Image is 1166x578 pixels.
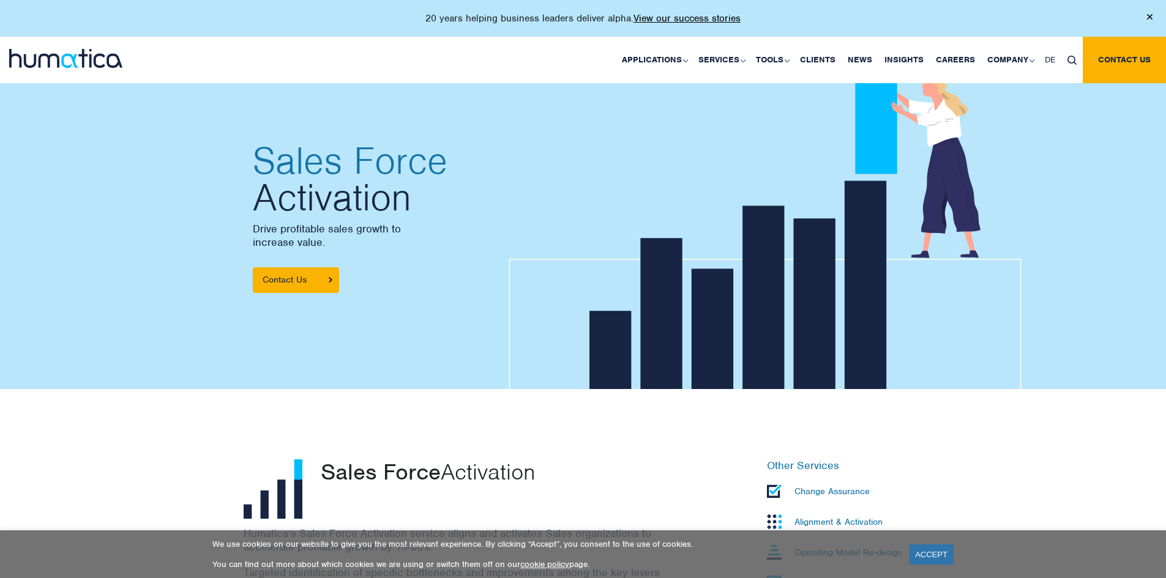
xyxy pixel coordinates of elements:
a: Contact us [1083,37,1166,83]
a: DE [1039,37,1061,83]
h6: Other Services [767,459,923,473]
p: Humatica’s Sales Force Activation service aligns and activates Sales organizations to accelerate ... [244,527,660,554]
a: News [842,37,878,83]
p: We use cookies on our website to give you the most relevant experience. By clicking “Accept”, you... [212,539,894,549]
img: Change Assurance [767,484,782,498]
h2: Activation [253,143,571,216]
img: search_icon [1067,56,1077,65]
a: Careers [930,37,981,83]
a: Applications [616,37,692,83]
p: 20 years helping business leaders deliver alpha. [425,12,741,24]
p: Change Assurance [794,486,870,497]
p: You can find out more about which cookies we are using or switch them off on our page. [212,559,894,569]
span: Sales Force [321,458,441,486]
a: View our success stories [633,12,741,24]
a: Tools [750,37,794,83]
a: Clients [794,37,842,83]
img: Alignment & Activation [767,514,782,529]
a: Company [981,37,1039,83]
img: arrowicon [329,277,332,283]
img: about_banner1 [509,72,1022,391]
a: Contact Us [253,267,339,293]
p: Drive profitable sales growth to increase value. [253,222,571,249]
a: cookie policy [520,559,569,569]
span: DE [1045,54,1055,65]
img: logo [9,49,122,68]
span: Sales Force [253,143,571,179]
a: ACCEPT [909,544,954,565]
a: Insights [878,37,930,83]
a: Services [692,37,750,83]
img: <span>Sales Force</span> Activation [244,459,303,519]
p: Alignment & Activation [794,516,883,527]
p: Activation [321,459,690,484]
